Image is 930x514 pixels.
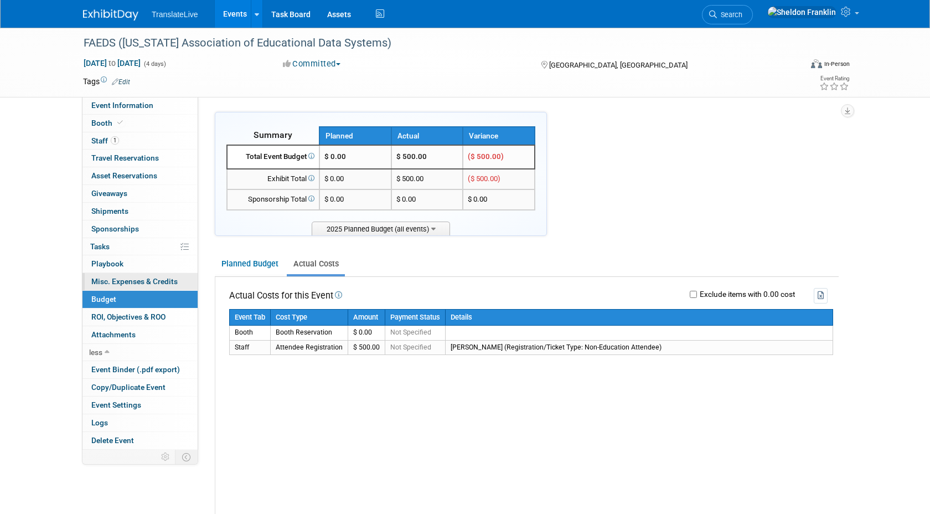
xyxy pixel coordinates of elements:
td: Toggle Event Tabs [175,450,198,464]
span: Asset Reservations [91,171,157,180]
span: ($ 500.00) [468,174,500,183]
th: Details [446,309,833,326]
td: Attendee Registration [271,340,348,354]
a: Event Settings [82,397,198,414]
a: Giveaways [82,185,198,202]
td: $ 0.00 [391,189,463,210]
a: Planned Budget [215,254,285,274]
span: Search [717,11,742,19]
span: (4 days) [143,60,166,68]
span: Copy/Duplicate Event [91,383,166,392]
td: Tags [83,76,130,87]
span: ($ 500.00) [468,152,504,161]
a: Booth [82,115,198,132]
a: Travel Reservations [82,150,198,167]
label: Exclude items with 0.00 cost [697,291,795,299]
th: Actual [391,127,463,145]
a: Misc. Expenses & Credits [82,273,198,290]
div: Event Rating [819,76,849,81]
th: Variance [463,127,535,145]
a: Sponsorships [82,220,198,238]
span: 1 [111,136,119,145]
td: Booth [230,326,271,340]
td: $ 500.00 [348,340,385,354]
span: Event Binder (.pdf export) [91,365,180,374]
a: Event Binder (.pdf export) [82,361,198,378]
img: Sheldon Franklin [767,6,836,18]
a: Attachments [82,326,198,343]
span: 2025 Planned Budget (all events) [312,222,450,235]
a: Tasks [82,238,198,255]
a: Playbook [82,255,198,273]
span: Event Information [91,101,153,110]
span: Booth [91,119,125,127]
td: Personalize Event Tab Strip [156,450,175,464]
img: Format-Inperson.png [811,59,822,68]
span: Tasks [90,242,110,251]
span: Travel Reservations [91,153,159,162]
button: Committed [279,58,345,70]
span: Not Specified [390,343,431,351]
span: [GEOGRAPHIC_DATA], [GEOGRAPHIC_DATA] [549,61,688,69]
a: Search [702,5,753,24]
td: [PERSON_NAME] (Registration/Ticket Type: Non-Education Attendee) [446,340,833,354]
span: ROI, Objectives & ROO [91,312,166,321]
div: In-Person [824,60,850,68]
span: Giveaways [91,189,127,198]
th: Planned [319,127,391,145]
th: Cost Type [271,309,348,326]
span: Logs [91,418,108,427]
span: Sponsorships [91,224,139,233]
a: Delete Event [82,432,198,449]
div: Total Event Budget [232,152,314,162]
a: ROI, Objectives & ROO [82,309,198,326]
div: FAEDS ([US_STATE] Association of Educational Data Systems) [80,33,784,53]
div: Sponsorship Total [232,194,314,205]
td: $ 0.00 [348,326,385,340]
a: Budget [82,291,198,308]
td: Actual Costs for this Event [229,288,342,303]
th: Event Tab [230,309,271,326]
a: less [82,344,198,361]
span: $ 0.00 [468,195,487,203]
span: Budget [91,295,116,304]
span: TranslateLive [152,10,198,19]
span: Event Settings [91,400,141,409]
span: Shipments [91,207,128,215]
span: [DATE] [DATE] [83,58,141,68]
a: Logs [82,414,198,431]
span: Not Specified [390,328,431,336]
span: Misc. Expenses & Credits [91,277,178,286]
a: Asset Reservations [82,167,198,184]
span: $ 0.00 [324,152,346,161]
a: Staff1 [82,132,198,150]
div: Event Format [736,58,850,74]
td: Booth Reservation [271,326,348,340]
th: Amount [348,309,385,326]
span: $ 0.00 [324,174,344,183]
a: Event Information [82,97,198,114]
span: less [89,348,102,357]
a: Copy/Duplicate Event [82,379,198,396]
div: Exhibit Total [232,174,314,184]
a: Actual Costs [287,254,345,274]
th: Payment Status [385,309,446,326]
td: $ 500.00 [391,169,463,189]
td: $ 500.00 [391,145,463,169]
span: Playbook [91,259,123,268]
img: ExhibitDay [83,9,138,20]
a: Edit [112,78,130,86]
span: Summary [254,130,292,140]
span: Delete Event [91,436,134,445]
span: to [107,59,117,68]
span: Attachments [91,330,136,339]
i: Booth reservation complete [117,120,123,126]
a: Shipments [82,203,198,220]
span: Staff [91,136,119,145]
span: $ 0.00 [324,195,344,203]
td: Staff [230,340,271,354]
